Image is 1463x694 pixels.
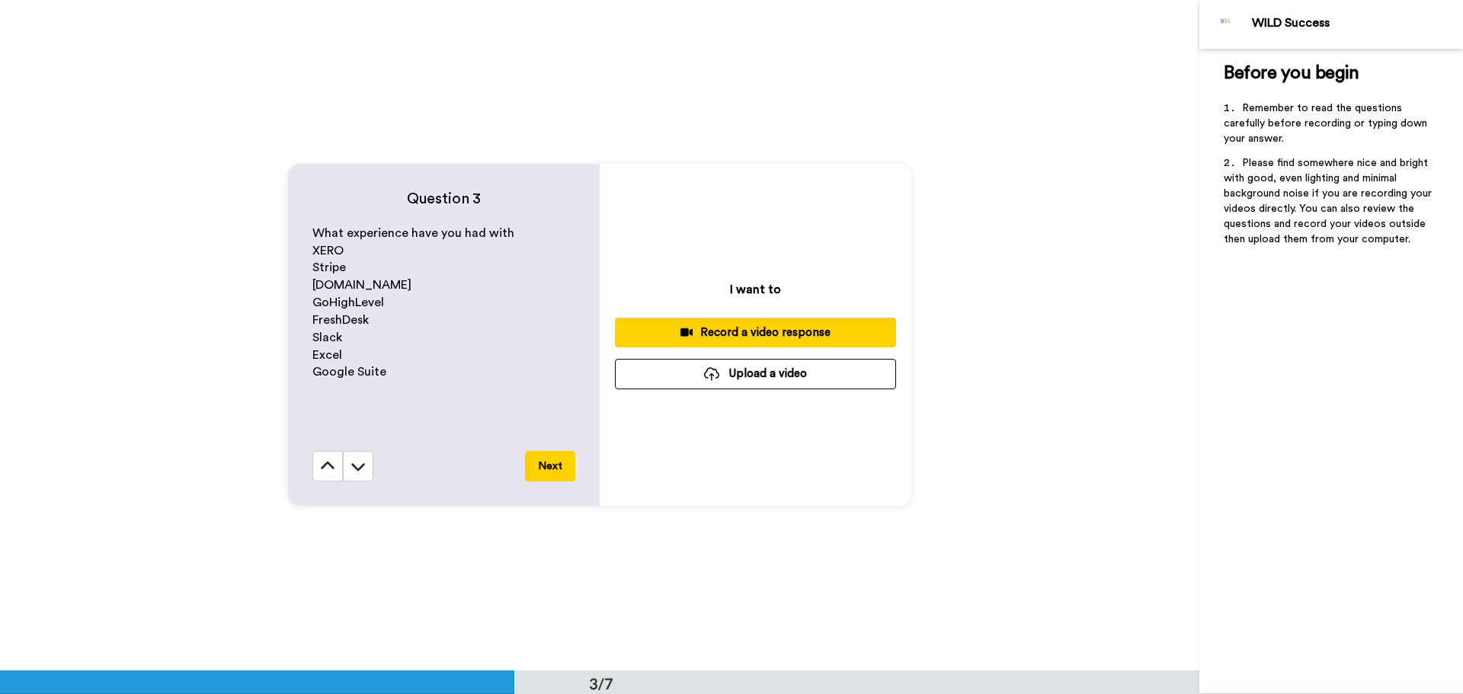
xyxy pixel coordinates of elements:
[1224,64,1359,82] span: Before you begin
[312,331,342,344] span: Slack
[312,188,575,209] h4: Question 3
[730,280,781,299] p: I want to
[525,451,575,481] button: Next
[312,296,384,309] span: GoHighLevel
[312,366,386,378] span: Google Suite
[312,245,344,257] span: XERO
[312,279,411,291] span: [DOMAIN_NAME]
[1208,6,1244,43] img: Profile Image
[615,359,896,389] button: Upload a video
[1252,16,1462,30] div: WILD Success
[312,349,342,361] span: Excel
[615,318,896,347] button: Record a video response
[312,261,346,273] span: Stripe
[312,314,369,326] span: FreshDesk
[312,227,514,239] span: What experience have you had with
[627,325,884,341] div: Record a video response
[565,673,638,694] div: 3/7
[1224,103,1430,144] span: Remember to read the questions carefully before recording or typing down your answer.
[1224,158,1435,245] span: Please find somewhere nice and bright with good, even lighting and minimal background noise if yo...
